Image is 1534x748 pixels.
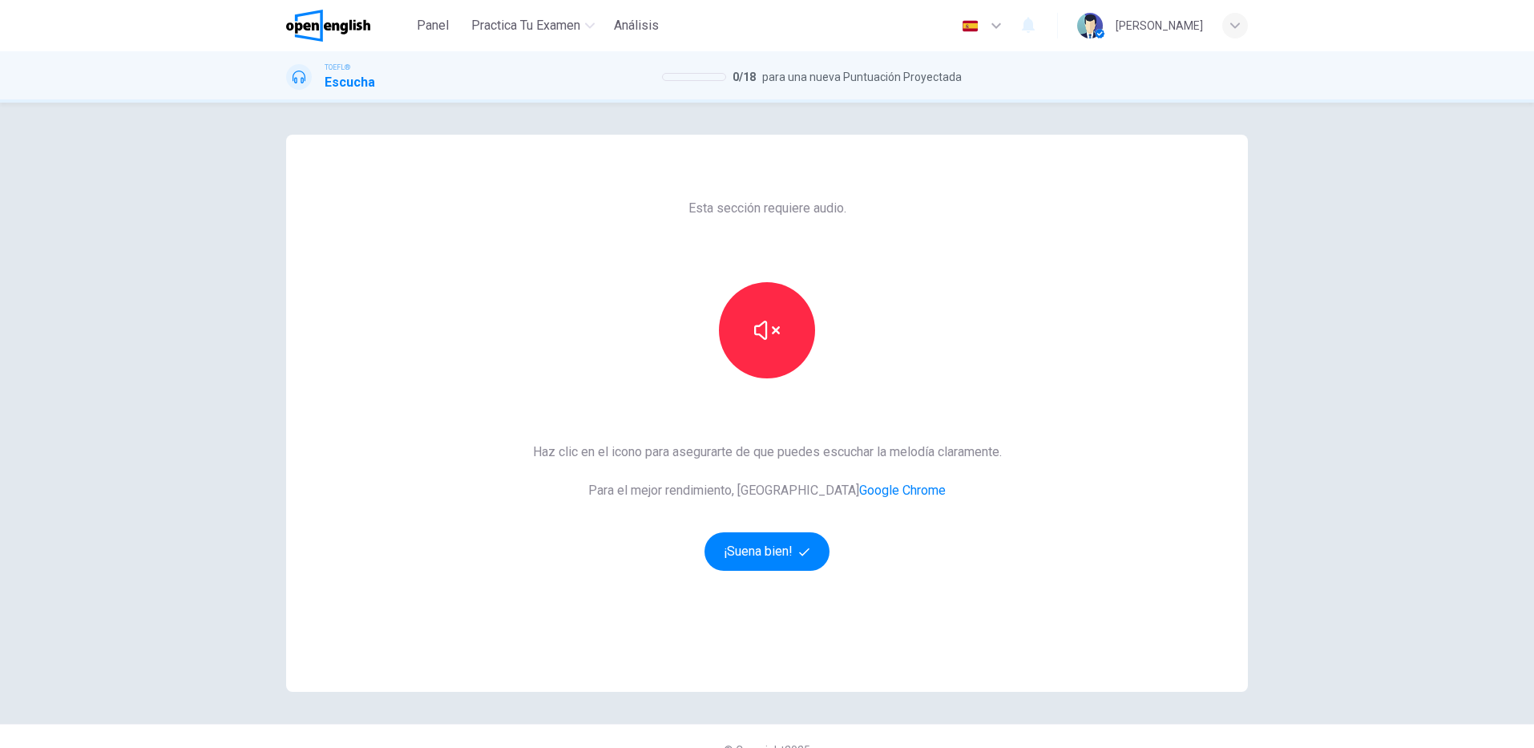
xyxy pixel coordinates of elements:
[688,199,846,218] span: Esta sección requiere audio.
[960,20,980,32] img: es
[762,67,962,87] span: para una nueva Puntuación Proyectada
[407,11,458,40] button: Panel
[325,62,350,73] span: TOEFL®
[614,16,659,35] span: Análisis
[733,67,756,87] span: 0 / 18
[704,532,830,571] button: ¡Suena bien!
[286,10,407,42] a: OpenEnglish logo
[286,10,370,42] img: OpenEnglish logo
[1116,16,1203,35] div: [PERSON_NAME]
[608,11,665,40] button: Análisis
[533,443,1002,462] span: Haz clic en el icono para asegurarte de que puedes escuchar la melodía claramente.
[533,481,1002,500] span: Para el mejor rendimiento, [GEOGRAPHIC_DATA]
[859,483,946,498] a: Google Chrome
[1077,13,1103,38] img: Profile picture
[325,73,375,92] h1: Escucha
[465,11,601,40] button: Practica tu examen
[471,16,580,35] span: Practica tu examen
[417,16,449,35] span: Panel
